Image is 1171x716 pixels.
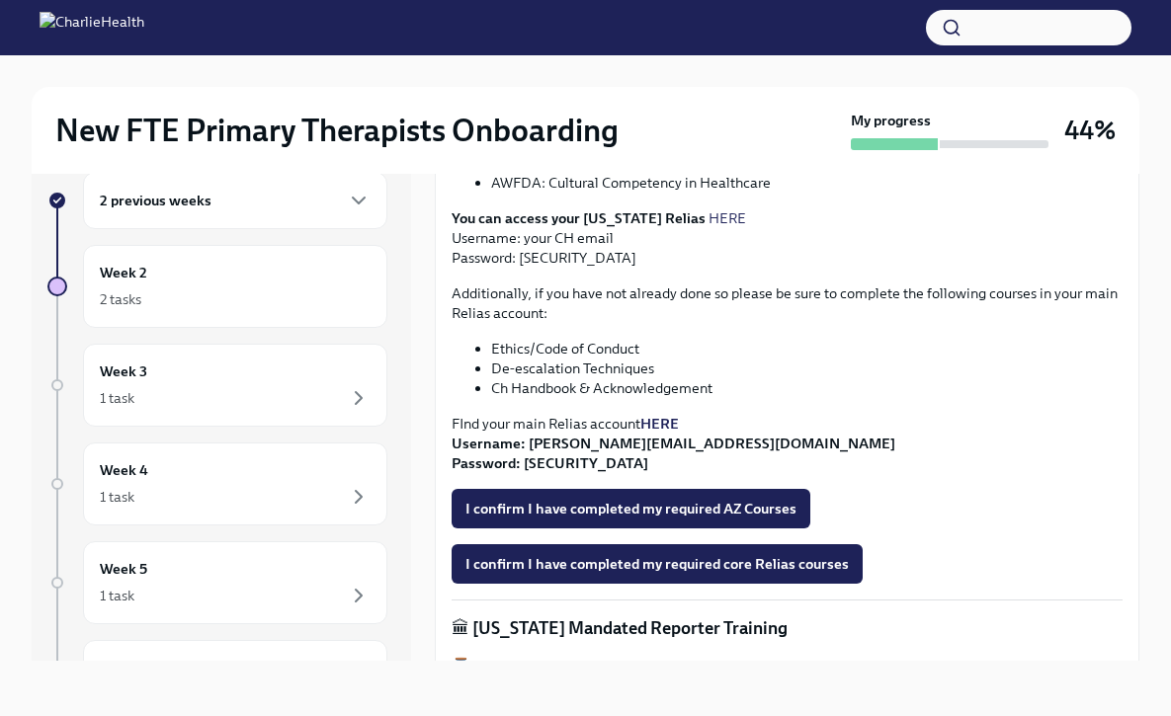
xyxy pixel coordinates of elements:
a: Week 22 tasks [47,245,387,328]
h6: Week 2 [100,262,147,283]
li: Ch Handbook & Acknowledgement [491,378,1123,398]
div: 2 tasks [100,289,141,309]
img: CharlieHealth [40,12,144,43]
li: AWFDA: Cultural Competency in Healthcare [491,173,1123,193]
div: 1 task [100,586,134,605]
a: HERE [709,209,746,227]
li: Ethics/Code of Conduct [491,339,1123,358]
li: De-escalation Techniques [491,358,1123,378]
span: I confirm I have completed my required core Relias courses [465,554,849,574]
p: 🏛 [US_STATE] Mandated Reporter Training [452,616,1123,640]
h3: 44% [1064,113,1116,148]
p: FInd your main Relias account [452,414,1123,473]
strong: You can access your [US_STATE] Relias [452,209,706,227]
a: Week 41 task [47,442,387,525]
div: 2 previous weeks [83,172,387,229]
button: I confirm I have completed my required AZ Courses [452,489,810,528]
a: HERE [640,415,679,433]
h6: Week 6 [100,657,148,678]
p: Additionally, if you have not already done so please be sure to complete the following courses in... [452,283,1123,323]
h2: New FTE Primary Therapists Onboarding [55,111,619,150]
button: I confirm I have completed my required core Relias courses [452,544,863,584]
p: ⏳ [452,656,1123,676]
strong: Username: [PERSON_NAME][EMAIL_ADDRESS][DOMAIN_NAME] Password: [SECURITY_DATA] [452,435,895,472]
a: Week 31 task [47,344,387,427]
p: Username: your CH email Password: [SECURITY_DATA] [452,208,1123,268]
span: I confirm I have completed my required AZ Courses [465,499,796,518]
h6: Week 5 [100,558,147,580]
a: Week 51 task [47,541,387,624]
h6: Week 3 [100,360,147,382]
h6: 2 previous weeks [100,190,211,211]
strong: My progress [851,111,931,130]
h6: Week 4 [100,459,148,481]
strong: Estimated Completion Time: 2 Hours [470,657,712,675]
div: 1 task [100,487,134,507]
div: 1 task [100,388,134,408]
